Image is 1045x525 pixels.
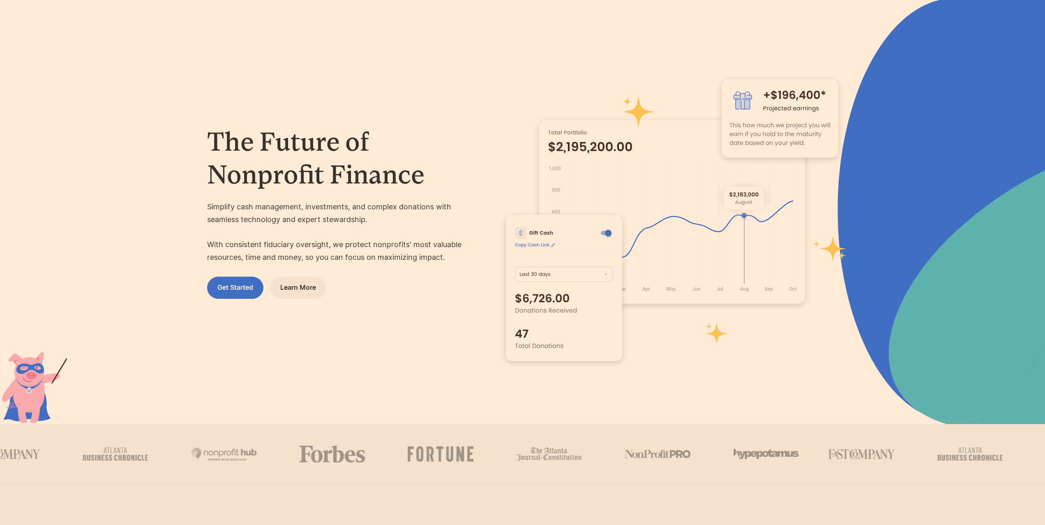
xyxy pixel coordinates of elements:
[506,215,622,361] img: donation software for nonprofits
[207,125,473,191] h1: The Future of Nonprofit Finance
[207,201,473,264] p: Simplify cash management, investments, and complex donations with seamless technology and expert ...
[207,277,263,298] a: Get Started
[539,120,805,304] img: nonprofit donation platform
[813,236,847,261] img: fundraising star
[270,277,326,298] a: Learn More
